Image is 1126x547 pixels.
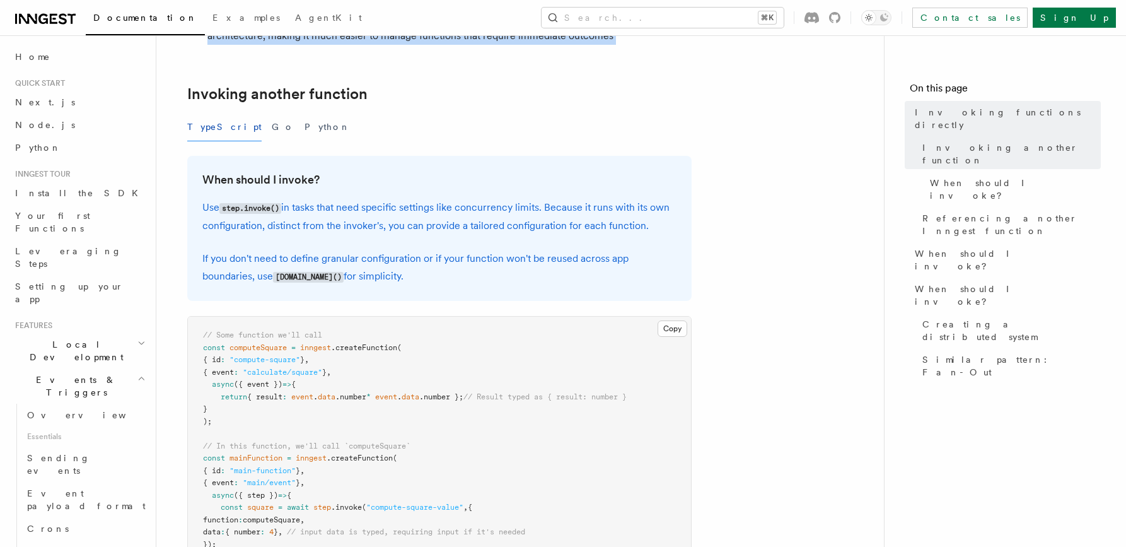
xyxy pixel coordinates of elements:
[10,136,148,159] a: Python
[203,368,234,377] span: { event
[234,491,278,500] span: ({ step })
[202,250,676,286] p: If you don't need to define granular configuration or if your function won't be reused across app...
[10,338,137,363] span: Local Development
[10,368,148,404] button: Events & Triggers
[221,466,225,475] span: :
[10,114,148,136] a: Node.js
[300,343,331,352] span: inngest
[318,392,335,401] span: data
[202,199,676,235] p: Use in tasks that need specific settings like concurrency limits. Because it runs with its own co...
[187,85,368,103] a: Invoking another function
[247,392,282,401] span: { result
[305,113,351,141] button: Python
[419,392,463,401] span: .number };
[27,453,90,476] span: Sending events
[291,343,296,352] span: =
[15,97,75,107] span: Next.js
[10,275,148,310] a: Setting up your app
[202,171,320,189] a: When should I invoke?
[219,203,281,214] code: step.invoke()
[269,527,274,536] span: 4
[287,503,309,512] span: await
[225,527,260,536] span: { number
[187,113,262,141] button: TypeScript
[243,478,296,487] span: "main/event"
[203,454,225,462] span: const
[203,331,322,339] span: // Some function we'll call
[10,45,148,68] a: Home
[402,392,419,401] span: data
[300,478,305,487] span: ,
[322,368,327,377] span: }
[203,478,234,487] span: { event
[10,91,148,114] a: Next.js
[922,353,1101,379] span: Similar pattern: Fan-Out
[287,527,525,536] span: // input data is typed, requiring input if it's needed
[15,188,146,198] span: Install the SDK
[295,13,362,23] span: AgentKit
[203,355,221,364] span: { id
[27,410,157,420] span: Overview
[15,120,75,130] span: Node.js
[917,348,1101,384] a: Similar pattern: Fan-Out
[10,240,148,275] a: Leveraging Steps
[203,442,410,450] span: // In this function, we'll call `computeSquare`
[313,503,331,512] span: step
[15,50,50,63] span: Home
[243,515,300,524] span: computeSquare
[27,488,146,511] span: Event payload format
[910,101,1101,136] a: Invoking functions directly
[22,482,148,517] a: Event payload format
[10,169,71,179] span: Inngest tour
[10,182,148,204] a: Install the SDK
[229,343,287,352] span: computeSquare
[274,527,278,536] span: }
[912,8,1028,28] a: Contact sales
[221,527,225,536] span: :
[10,321,52,331] span: Features
[10,333,148,368] button: Local Development
[917,136,1101,172] a: Invoking another function
[291,392,313,401] span: event
[300,515,305,524] span: ,
[22,404,148,426] a: Overview
[917,207,1101,242] a: Referencing another Inngest function
[758,11,776,24] kbd: ⌘K
[234,380,282,389] span: ({ event })
[335,392,366,401] span: .number
[327,454,393,462] span: .createFunction
[930,177,1101,202] span: When should I invoke?
[22,447,148,482] a: Sending events
[463,503,468,512] span: ,
[291,380,296,389] span: {
[917,313,1101,348] a: Creating a distributed system
[10,373,137,399] span: Events & Triggers
[272,113,294,141] button: Go
[203,515,238,524] span: function
[397,392,402,401] span: .
[393,454,397,462] span: (
[300,355,305,364] span: }
[296,478,300,487] span: }
[468,503,472,512] span: {
[282,380,291,389] span: =>
[229,454,282,462] span: mainFunction
[221,392,247,401] span: return
[22,517,148,540] a: Crons
[93,13,197,23] span: Documentation
[273,272,344,283] code: [DOMAIN_NAME]()
[282,392,287,401] span: :
[203,417,212,426] span: );
[910,278,1101,313] a: When should I invoke?
[234,478,238,487] span: :
[366,503,463,512] span: "compute-square-value"
[238,515,243,524] span: :
[86,4,205,35] a: Documentation
[234,368,238,377] span: :
[463,392,627,401] span: // Result typed as { result: number }
[313,392,318,401] span: .
[331,343,397,352] span: .createFunction
[212,380,234,389] span: async
[205,4,287,34] a: Examples
[331,503,362,512] span: .invoke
